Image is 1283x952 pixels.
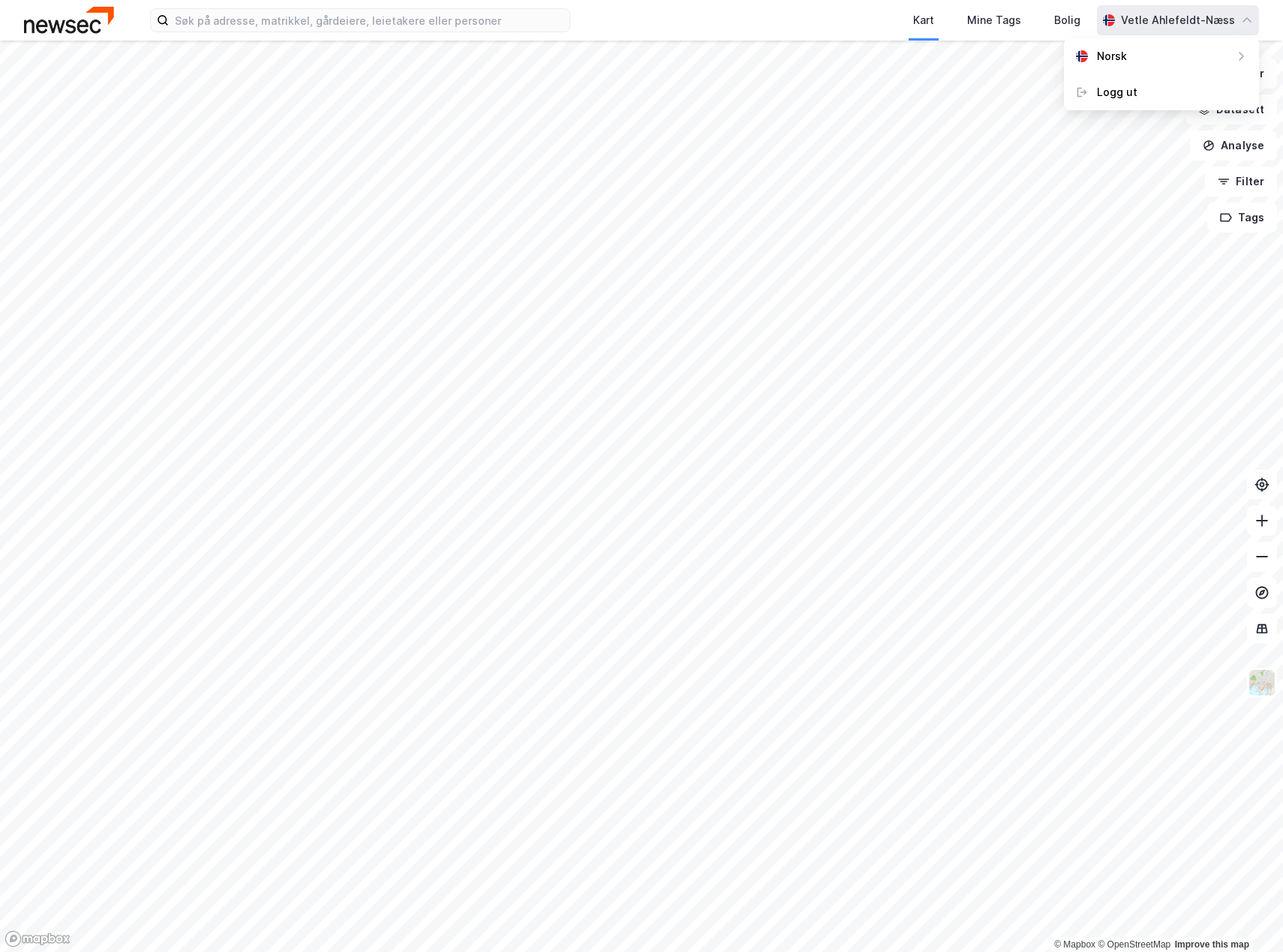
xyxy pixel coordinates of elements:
a: OpenStreetMap [1098,939,1170,950]
div: Mine Tags [967,11,1021,29]
a: Mapbox homepage [5,930,71,947]
button: Analyse [1190,131,1277,161]
a: Mapbox [1054,939,1095,950]
div: Logg ut [1097,83,1137,101]
div: Kontrollprogram for chat [1208,880,1283,952]
div: Bolig [1054,11,1080,29]
img: newsec-logo.f6e21ccffca1b3a03d2d.png [24,7,114,33]
button: Tags [1207,203,1277,233]
input: Søk på adresse, matrikkel, gårdeiere, leietakere eller personer [169,9,569,32]
div: Norsk [1097,47,1127,65]
iframe: Chat Widget [1208,880,1283,952]
div: Kart [913,11,934,29]
a: Improve this map [1175,939,1249,950]
button: Filter [1205,167,1277,197]
img: Z [1248,668,1276,697]
div: Vetle Ahlefeldt-Næss [1121,11,1235,29]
